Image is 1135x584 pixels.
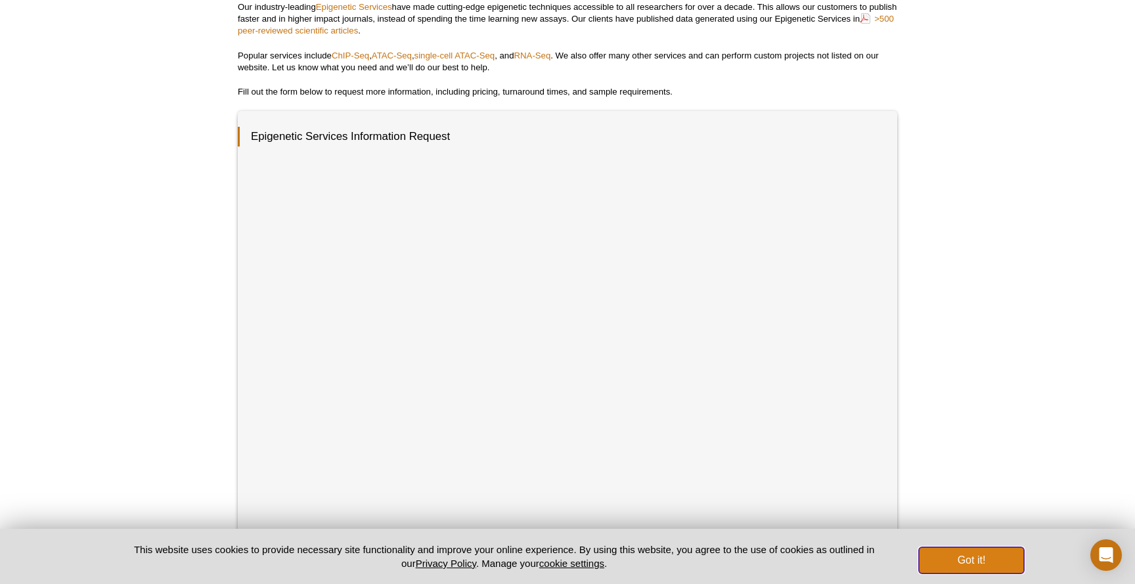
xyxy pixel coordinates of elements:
[332,51,369,60] a: ChIP-Seq
[238,50,897,74] p: Popular services include , , , and . We also offer many other services and can perform custom pro...
[1090,539,1122,571] div: Open Intercom Messenger
[372,51,412,60] a: ATAC-Seq
[111,543,897,570] p: This website uses cookies to provide necessary site functionality and improve your online experie...
[238,127,884,146] h3: Epigenetic Services Information Request
[238,12,894,37] a: >500 peer-reviewed scientific articles
[238,1,897,37] p: Our industry-leading have made cutting-edge epigenetic techniques accessible to all researchers f...
[514,51,551,60] a: RNA-Seq
[238,86,897,98] p: Fill out the form below to request more information, including pricing, turnaround times, and sam...
[539,558,604,569] button: cookie settings
[316,2,392,12] a: Epigenetic Services
[416,558,476,569] a: Privacy Policy
[414,51,495,60] a: single-cell ATAC-Seq
[919,547,1024,573] button: Got it!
